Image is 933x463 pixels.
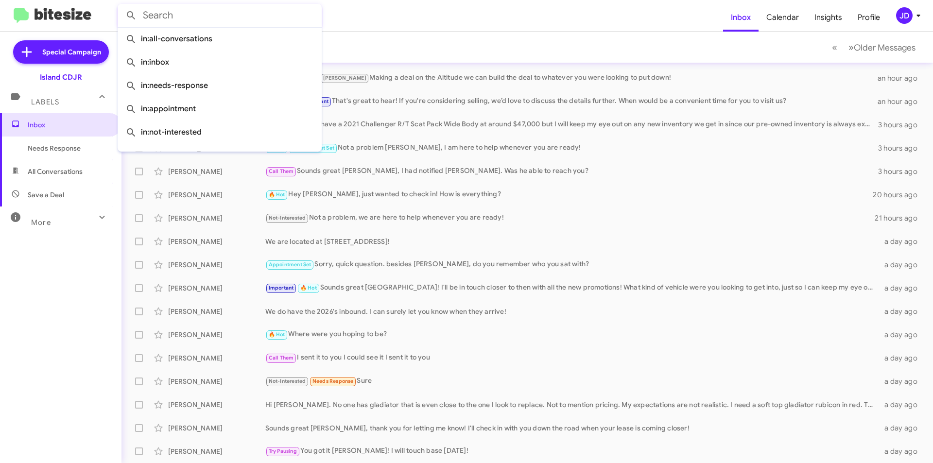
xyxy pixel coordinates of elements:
span: Important [269,285,294,291]
span: Try Pausing [269,448,297,454]
span: Call Them [269,355,294,361]
div: You got it [PERSON_NAME]! I will touch base [DATE]! [265,446,879,457]
span: in:sold-verified [125,144,314,167]
div: [PERSON_NAME] [168,213,265,223]
div: a day ago [879,260,925,270]
span: Save a Deal [28,190,64,200]
div: an hour ago [878,97,925,106]
span: Inbox [28,120,110,130]
div: JD [896,7,913,24]
div: 20 hours ago [873,190,925,200]
div: [PERSON_NAME] [168,283,265,293]
div: [PERSON_NAME] [168,353,265,363]
span: Call Them [269,168,294,174]
div: I see, I do have a 2021 Challenger R/T Scat Pack Wide Body at around $47,000 but I will keep my e... [265,119,878,130]
span: » [848,41,854,53]
div: a day ago [879,423,925,433]
div: I sent it to you I could see it I sent it to you [265,352,879,363]
span: Special Campaign [42,47,101,57]
div: Where were you hoping to be? [265,329,879,340]
span: in:inbox [125,51,314,74]
div: Hey [PERSON_NAME], just wanted to check in! How is everything? [265,189,873,200]
span: Appointment Set [269,261,311,268]
a: Insights [807,3,850,32]
div: a day ago [879,446,925,456]
div: a day ago [879,307,925,316]
div: [PERSON_NAME] [168,307,265,316]
button: Previous [826,37,843,57]
div: Not a problem [PERSON_NAME], I am here to help whenever you are ready! [265,142,878,154]
span: [PERSON_NAME] [323,75,366,81]
div: Sounds great [GEOGRAPHIC_DATA]! I'll be in touch closer to then with all the new promotions! What... [265,282,879,293]
div: 3 hours ago [878,143,925,153]
div: Sorry, quick question. besides [PERSON_NAME], do you remember who you sat with? [265,259,879,270]
a: Inbox [723,3,759,32]
span: 🔥 Hot [300,285,317,291]
a: Profile [850,3,888,32]
div: We are located at [STREET_ADDRESS]! [265,237,879,246]
span: 🔥 Hot [269,191,285,198]
input: Search [118,4,322,27]
button: Next [843,37,921,57]
span: Needs Response [28,143,110,153]
div: a day ago [879,283,925,293]
div: Hi [PERSON_NAME]. No one has gladiator that is even close to the one I look to replace. Not to me... [265,400,879,410]
div: 3 hours ago [878,120,925,130]
div: That's great to hear! If you're considering selling, we’d love to discuss the details further. Wh... [265,96,878,107]
div: Sure [265,376,879,387]
span: Older Messages [854,42,916,53]
div: Not a problem, we are here to help whenever you are ready! [265,212,875,223]
div: [PERSON_NAME] [168,446,265,456]
span: More [31,218,51,227]
div: [PERSON_NAME] [168,423,265,433]
span: 🔥 Hot [269,331,285,338]
div: [PERSON_NAME] [168,377,265,386]
span: Labels [31,98,59,106]
span: Not-Interested [269,215,306,221]
span: in:all-conversations [125,27,314,51]
span: in:not-interested [125,120,314,144]
span: All Conversations [28,167,83,176]
div: an hour ago [878,73,925,83]
div: a day ago [879,330,925,340]
span: « [832,41,837,53]
span: in:appointment [125,97,314,120]
a: Calendar [759,3,807,32]
div: 3 hours ago [878,167,925,176]
a: Special Campaign [13,40,109,64]
div: a day ago [879,353,925,363]
div: [PERSON_NAME] [168,400,265,410]
div: a day ago [879,237,925,246]
button: JD [888,7,922,24]
div: We do have the 2026's inbound. I can surely let you know when they arrive! [265,307,879,316]
div: a day ago [879,400,925,410]
div: a day ago [879,377,925,386]
div: [PERSON_NAME] [168,237,265,246]
div: [PERSON_NAME] [168,260,265,270]
div: Sounds great [PERSON_NAME], thank you for letting me know! I'll check in with you down the road w... [265,423,879,433]
span: in:needs-response [125,74,314,97]
span: Not-Interested [269,378,306,384]
span: Needs Response [312,378,354,384]
nav: Page navigation example [827,37,921,57]
div: Island CDJR [40,72,82,82]
div: Sounds great [PERSON_NAME], I had notified [PERSON_NAME]. Was he able to reach you? [265,166,878,177]
div: [PERSON_NAME] [168,330,265,340]
div: Making a deal on the Altitude we can build the deal to whatever you were looking to put down! [265,72,878,84]
div: [PERSON_NAME] [168,167,265,176]
div: 21 hours ago [875,213,925,223]
div: [PERSON_NAME] [168,190,265,200]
